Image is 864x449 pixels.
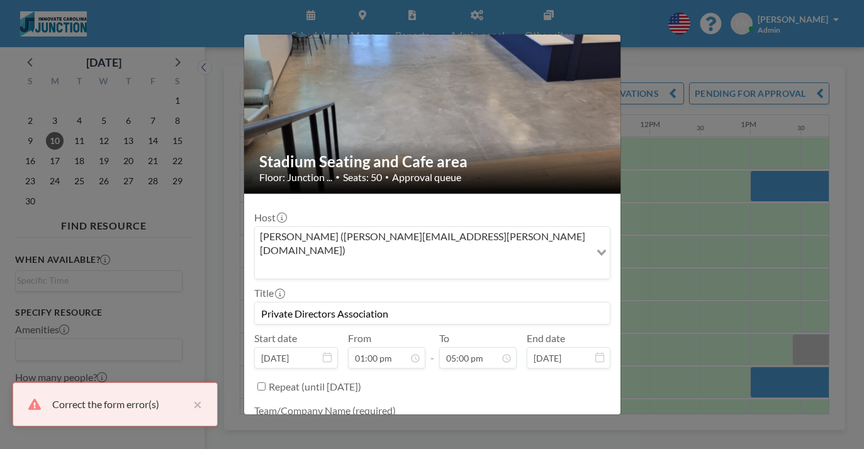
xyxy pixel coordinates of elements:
[269,380,361,393] label: Repeat (until [DATE])
[255,227,610,279] div: Search for option
[430,336,434,364] span: -
[52,397,187,412] div: Correct the form error(s)
[254,287,284,299] label: Title
[254,404,396,417] label: Team/Company Name (required)
[392,171,461,184] span: Approval queue
[335,172,340,182] span: •
[348,332,371,345] label: From
[439,332,449,345] label: To
[259,171,332,184] span: Floor: Junction ...
[527,332,565,345] label: End date
[385,173,389,181] span: •
[256,260,589,276] input: Search for option
[244,6,622,195] img: 537.jpg
[254,332,297,345] label: Start date
[259,152,607,171] h2: Stadium Seating and Cafe area
[187,397,202,412] button: close
[257,230,588,258] span: [PERSON_NAME] ([PERSON_NAME][EMAIL_ADDRESS][PERSON_NAME][DOMAIN_NAME])
[255,302,610,324] input: Emily's reservation
[254,211,286,224] label: Host
[343,171,382,184] span: Seats: 50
